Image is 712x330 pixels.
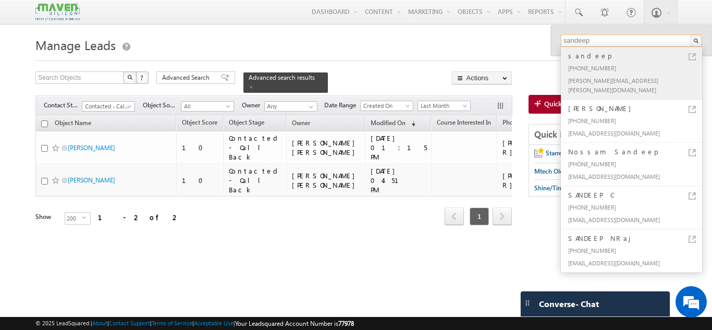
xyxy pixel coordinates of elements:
span: Mtech Old Data [534,167,578,175]
a: Contact Support [109,320,150,326]
img: Search [127,75,132,80]
span: Owner [292,119,310,127]
a: Show All Items [303,102,316,112]
textarea: Type your message and hit 'Enter' [14,96,190,247]
span: Course Interested In [437,118,491,126]
span: select [82,215,90,220]
span: Quick Add Student [544,99,604,108]
span: Advanced search results [249,74,315,81]
div: 10 [182,143,218,152]
a: Object Name [50,117,96,131]
div: SANDEEP NRaj [566,233,706,244]
div: Nossam Sandeep [566,146,706,157]
img: carter-drag [523,299,532,307]
div: [EMAIL_ADDRESS][DOMAIN_NAME] [566,127,706,139]
div: [PERSON_NAME][EMAIL_ADDRESS][PERSON_NAME][DOMAIN_NAME] [566,74,706,96]
span: Contact Stage [44,101,82,110]
a: Quick Add Student [529,95,677,114]
div: Minimize live chat window [171,5,196,30]
div: Contacted - Call Back [229,166,281,194]
span: prev [445,207,464,225]
span: (sorted descending) [407,119,415,128]
input: Check all records [41,120,48,127]
div: Chat with us now [54,55,175,68]
a: All [181,101,234,112]
em: Start Chat [142,256,189,270]
div: SANDEEP C [566,189,706,201]
span: Object Stage [229,118,264,126]
div: [PHONE_NUMBER] [566,201,706,213]
span: Object Source [143,101,181,110]
span: Object Score [182,118,217,126]
div: [PHONE_NUMBER] [566,114,706,127]
span: © 2025 LeadSquared | | | | | [35,319,354,328]
a: next [493,209,512,225]
div: [PHONE_NUMBER] [502,171,570,190]
span: 200 [65,213,82,224]
div: [EMAIL_ADDRESS][DOMAIN_NAME] [566,170,706,182]
span: Starred Objects [546,149,588,157]
span: Modified On [371,119,406,127]
img: d_60004797649_company_0_60004797649 [18,55,44,68]
a: prev [445,209,464,225]
span: Manage Leads [35,36,116,53]
div: [PHONE_NUMBER] [502,138,570,157]
div: Quick Filters [529,125,677,145]
div: [PHONE_NUMBER] [566,157,706,170]
a: Last Month [418,101,471,111]
a: Contacted - Call Back [82,101,135,112]
a: Course Interested In [432,117,496,130]
span: All [181,102,231,111]
span: Advanced Search [162,73,213,82]
a: [PERSON_NAME] [68,144,115,152]
a: Terms of Service [152,320,192,326]
a: Acceptable Use [194,320,234,326]
img: Custom Logo [35,3,79,21]
div: [DATE] 01:15 PM [371,133,427,162]
a: About [92,320,107,326]
div: [PERSON_NAME] [PERSON_NAME] [292,171,360,190]
div: 10 [182,176,218,185]
span: 77978 [338,320,354,327]
div: [PERSON_NAME] [PERSON_NAME] [292,138,360,157]
div: [PERSON_NAME] [566,103,706,114]
div: Contacted - Call Back [229,133,281,162]
span: Shine/Times Job [534,184,581,192]
a: Created On [360,101,413,111]
input: Type to Search [264,101,317,112]
a: Phone Number [497,117,550,130]
div: [PHONE_NUMBER] [566,244,706,256]
button: Actions [452,71,512,84]
button: ? [136,71,149,84]
div: sandeep [566,50,706,62]
div: [EMAIL_ADDRESS][DOMAIN_NAME] [566,213,706,226]
span: 1 [470,207,489,225]
span: next [493,207,512,225]
span: Created On [361,101,410,111]
div: [EMAIL_ADDRESS][DOMAIN_NAME] [566,256,706,269]
span: Date Range [324,101,360,110]
span: Owner [242,101,264,110]
a: [PERSON_NAME] [68,176,115,184]
span: Converse - Chat [539,299,599,309]
div: Show [35,212,56,222]
a: Modified On (sorted descending) [365,117,421,130]
div: 1 - 2 of 2 [98,211,180,223]
span: Phone Number [502,118,545,126]
span: ? [140,73,145,82]
span: Contacted - Call Back [82,102,132,111]
a: Object Score [177,117,223,130]
span: Last Month [418,101,468,111]
a: Object Stage [224,117,269,130]
div: [PHONE_NUMBER] [566,62,706,74]
span: Your Leadsquared Account Number is [235,320,354,327]
div: [DATE] 04:51 PM [371,166,427,194]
